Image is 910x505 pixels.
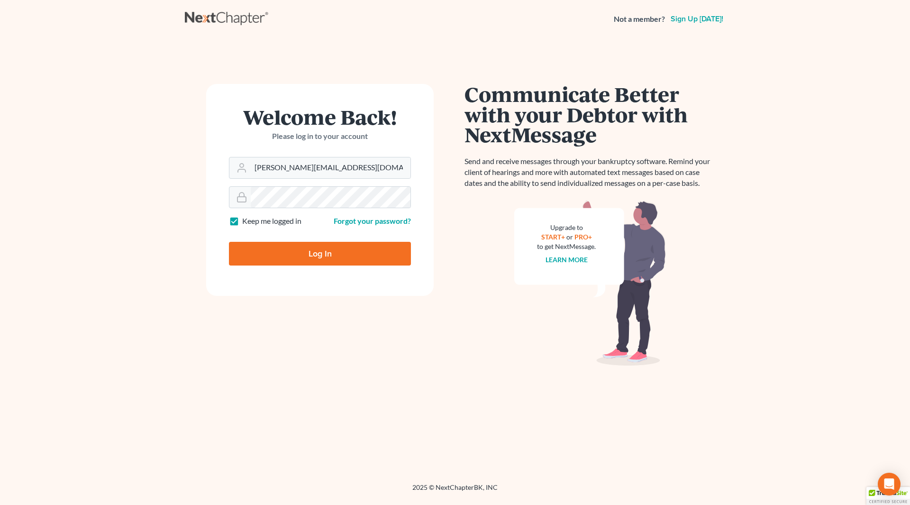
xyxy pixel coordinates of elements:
a: START+ [541,233,565,241]
div: TrustedSite Certified [866,487,910,505]
p: Please log in to your account [229,131,411,142]
p: Send and receive messages through your bankruptcy software. Remind your client of hearings and mo... [464,156,716,189]
a: Sign up [DATE]! [669,15,725,23]
a: Forgot your password? [334,216,411,225]
label: Keep me logged in [242,216,301,227]
div: Upgrade to [537,223,596,232]
span: or [566,233,573,241]
h1: Welcome Back! [229,107,411,127]
strong: Not a member? [614,14,665,25]
div: to get NextMessage. [537,242,596,251]
a: PRO+ [574,233,592,241]
input: Log In [229,242,411,266]
h1: Communicate Better with your Debtor with NextMessage [464,84,716,145]
input: Email Address [251,157,410,178]
div: Open Intercom Messenger [878,473,901,496]
div: 2025 © NextChapterBK, INC [185,483,725,500]
img: nextmessage_bg-59042aed3d76b12b5cd301f8e5b87938c9018125f34e5fa2b7a6b67550977c72.svg [514,200,666,366]
a: Learn more [546,256,588,264]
